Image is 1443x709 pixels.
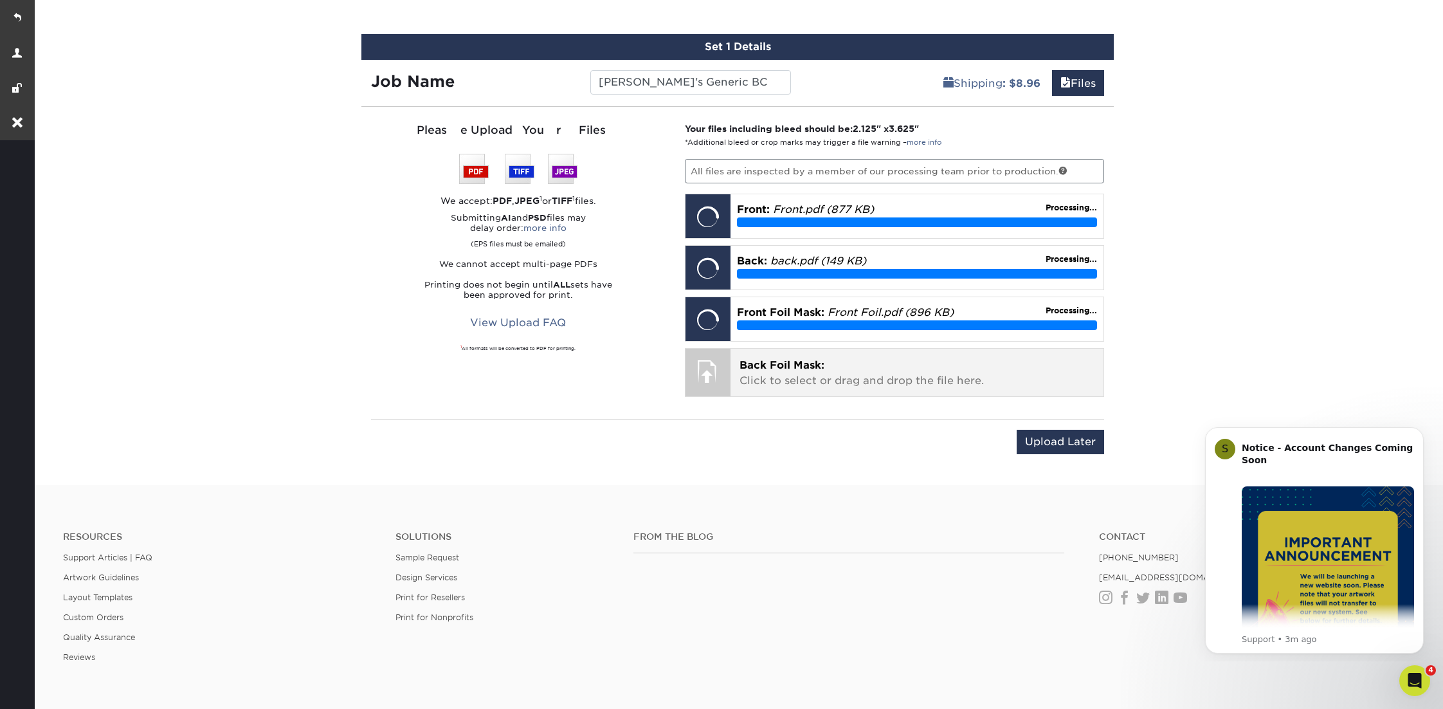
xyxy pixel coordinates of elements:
em: back.pdf (149 KB) [770,255,866,267]
h4: Solutions [395,531,613,542]
input: Enter a job name [590,70,790,95]
sup: 1 [540,194,542,202]
div: Set 1 Details [361,34,1114,60]
a: Quality Assurance [63,632,135,642]
a: Files [1052,70,1104,96]
a: [EMAIL_ADDRESS][DOMAIN_NAME] [1099,573,1253,582]
a: Custom Orders [63,612,123,622]
a: Layout Templates [63,593,132,602]
a: Artwork Guidelines [63,573,139,582]
div: We accept: , or files. [371,194,666,207]
iframe: Intercom notifications message [1186,416,1443,661]
p: All files are inspected by a member of our processing team prior to production. [685,159,1105,183]
b: : $8.96 [1003,77,1040,89]
strong: ALL [553,280,570,290]
strong: AI [501,213,511,223]
a: more info [907,138,941,147]
small: (EPS files must be emailed) [471,234,566,249]
strong: TIFF [552,196,572,206]
a: Print for Nonprofits [395,612,473,622]
em: Front.pdf (877 KB) [773,203,874,216]
a: Print for Resellers [395,593,465,602]
strong: Your files including bleed should be: " x " [685,124,919,134]
a: more info [523,223,567,233]
span: 4 [1426,665,1436,676]
h4: Resources [63,531,376,542]
a: Reviews [63,652,95,662]
div: Please Upload Your Files [371,122,666,139]
a: Design Services [395,573,457,582]
sup: 1 [460,345,462,349]
span: Back: [737,255,767,267]
p: Click to select or drag and drop the file here. [740,358,1095,389]
strong: Job Name [371,72,455,91]
span: files [1060,77,1071,89]
h4: From the Blog [633,531,1064,542]
p: Printing does not begin until sets have been approved for print. [371,280,666,300]
a: [PHONE_NUMBER] [1099,553,1179,562]
sup: 1 [572,194,575,202]
span: Front Foil Mask: [737,306,824,318]
span: Front: [737,203,770,216]
p: Submitting and files may delay order: [371,213,666,249]
a: Sample Request [395,553,459,562]
img: We accept: PSD, TIFF, or JPEG (JPG) [459,154,577,184]
iframe: Intercom live chat [1399,665,1430,696]
p: We cannot accept multi-page PDFs [371,259,666,270]
em: Front Foil.pdf (896 KB) [828,306,954,318]
a: Support Articles | FAQ [63,553,152,562]
span: shipping [943,77,954,89]
strong: JPEG [514,196,540,206]
a: View Upload FAQ [462,311,574,335]
input: Upload Later [1017,430,1104,454]
span: 3.625 [889,124,914,134]
span: Back Foil Mask: [740,359,824,371]
small: *Additional bleed or crop marks may trigger a file warning – [685,138,941,147]
strong: PDF [493,196,512,206]
a: Contact [1099,531,1412,542]
span: 2.125 [853,124,876,134]
a: Shipping: $8.96 [935,70,1049,96]
strong: PSD [528,213,547,223]
div: All formats will be converted to PDF for printing. [371,345,666,352]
